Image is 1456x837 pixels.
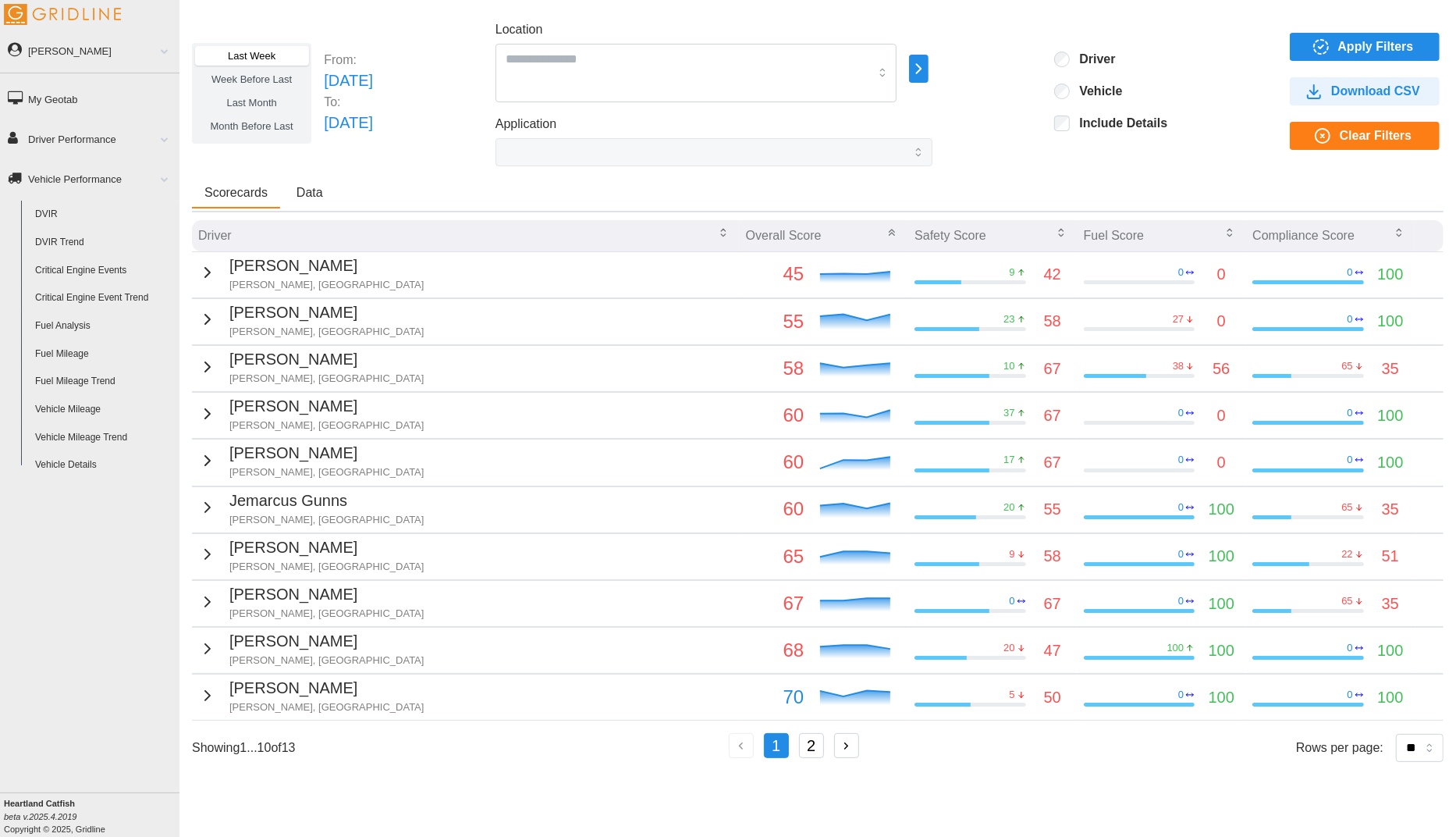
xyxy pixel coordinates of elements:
button: [PERSON_NAME][PERSON_NAME], [GEOGRAPHIC_DATA] [198,254,424,292]
p: 0 [1178,406,1184,420]
p: 67 [1044,404,1061,428]
p: 67 [1044,592,1061,616]
p: Compliance Score [1252,226,1355,244]
p: 58 [746,354,804,383]
a: DVIR Trend [28,229,179,257]
p: Safety Score [914,226,986,244]
span: Apply Filters [1338,34,1414,60]
p: 100 [1209,639,1234,663]
button: Jemarcus Gunns[PERSON_NAME], [GEOGRAPHIC_DATA] [198,489,424,527]
p: 51 [1382,544,1399,568]
p: [PERSON_NAME] [229,254,424,278]
p: 100 [1167,641,1184,655]
span: Scorecards [204,187,268,199]
p: [PERSON_NAME], [GEOGRAPHIC_DATA] [229,560,424,574]
p: 0 [1178,688,1184,702]
p: To: [324,93,373,111]
p: 65 [746,542,804,572]
button: 2 [799,733,824,758]
p: 60 [746,447,804,477]
p: 0 [1217,404,1226,428]
p: 0 [1217,309,1226,333]
p: 55 [1044,497,1061,522]
button: [PERSON_NAME][PERSON_NAME], [GEOGRAPHIC_DATA] [198,347,424,386]
p: 0 [1348,312,1353,326]
span: Data [297,187,323,199]
p: 47 [1044,639,1061,663]
p: [PERSON_NAME] [229,347,424,372]
button: [PERSON_NAME][PERSON_NAME], [GEOGRAPHIC_DATA] [198,394,424,433]
p: [PERSON_NAME] [229,301,424,325]
p: 0 [1178,265,1184,280]
p: 65 [1341,594,1352,608]
button: [PERSON_NAME][PERSON_NAME], [GEOGRAPHIC_DATA] [198,301,424,339]
p: 5 [1010,688,1015,702]
p: [PERSON_NAME] [229,394,424,418]
b: Heartland Catfish [4,799,75,808]
a: Vehicle Mileage [28,396,179,424]
p: 67 [1044,451,1061,475]
p: 27 [1173,312,1184,326]
button: Clear Filters [1290,122,1440,150]
p: 0 [1217,262,1226,287]
p: 10 [1003,359,1014,373]
p: 67 [1044,357,1061,381]
p: 58 [1044,544,1061,568]
p: [PERSON_NAME], [GEOGRAPHIC_DATA] [229,607,424,621]
p: 100 [1377,686,1403,710]
p: 100 [1377,639,1403,663]
p: 65 [1341,359,1352,373]
p: 45 [746,259,804,289]
p: Showing 1 ... 10 of 13 [192,739,296,757]
img: Gridline [4,4,121,25]
a: Vehicle Details [28,451,179,479]
p: 100 [1209,686,1234,710]
p: 68 [746,636,804,665]
p: Overall Score [746,226,822,244]
p: 0 [1348,265,1353,280]
p: 60 [746,401,804,430]
p: [DATE] [324,69,373,93]
p: [PERSON_NAME] [229,441,424,465]
p: 0 [1348,406,1353,420]
p: 0 [1178,594,1184,608]
p: 0 [1348,453,1353,467]
span: Download CSV [1331,78,1420,105]
label: Include Details [1070,116,1167,131]
a: Critical Engine Event Trend [28,284,179,312]
i: beta v.2025.4.2019 [4,812,76,821]
p: 100 [1377,262,1403,287]
p: [PERSON_NAME], [GEOGRAPHIC_DATA] [229,513,424,527]
div: Copyright © 2025, Gridline [4,797,179,835]
p: 58 [1044,309,1061,333]
p: 56 [1213,357,1230,381]
a: Critical Engine Events [28,257,179,285]
p: 9 [1010,265,1015,280]
p: [PERSON_NAME], [GEOGRAPHIC_DATA] [229,700,424,714]
p: 38 [1173,359,1184,373]
p: 35 [1382,497,1399,522]
label: Vehicle [1070,84,1122,99]
p: 0 [1348,688,1353,702]
button: Apply Filters [1290,33,1440,61]
p: [PERSON_NAME], [GEOGRAPHIC_DATA] [229,372,424,386]
p: 100 [1377,404,1403,428]
p: 100 [1209,592,1234,616]
p: 0 [1348,641,1353,655]
p: 100 [1209,544,1234,568]
p: [PERSON_NAME], [GEOGRAPHIC_DATA] [229,654,424,668]
p: 35 [1382,357,1399,381]
p: [PERSON_NAME], [GEOGRAPHIC_DATA] [229,418,424,433]
p: [PERSON_NAME], [GEOGRAPHIC_DATA] [229,465,424,479]
label: Location [495,20,543,40]
p: Jemarcus Gunns [229,489,424,513]
button: 1 [764,733,789,758]
p: 70 [746,682,804,712]
p: 37 [1003,406,1014,420]
p: [DATE] [324,111,373,135]
p: 67 [746,589,804,618]
p: 9 [1010,547,1015,561]
p: 20 [1003,500,1014,515]
p: 0 [1178,547,1184,561]
p: 100 [1209,497,1234,522]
